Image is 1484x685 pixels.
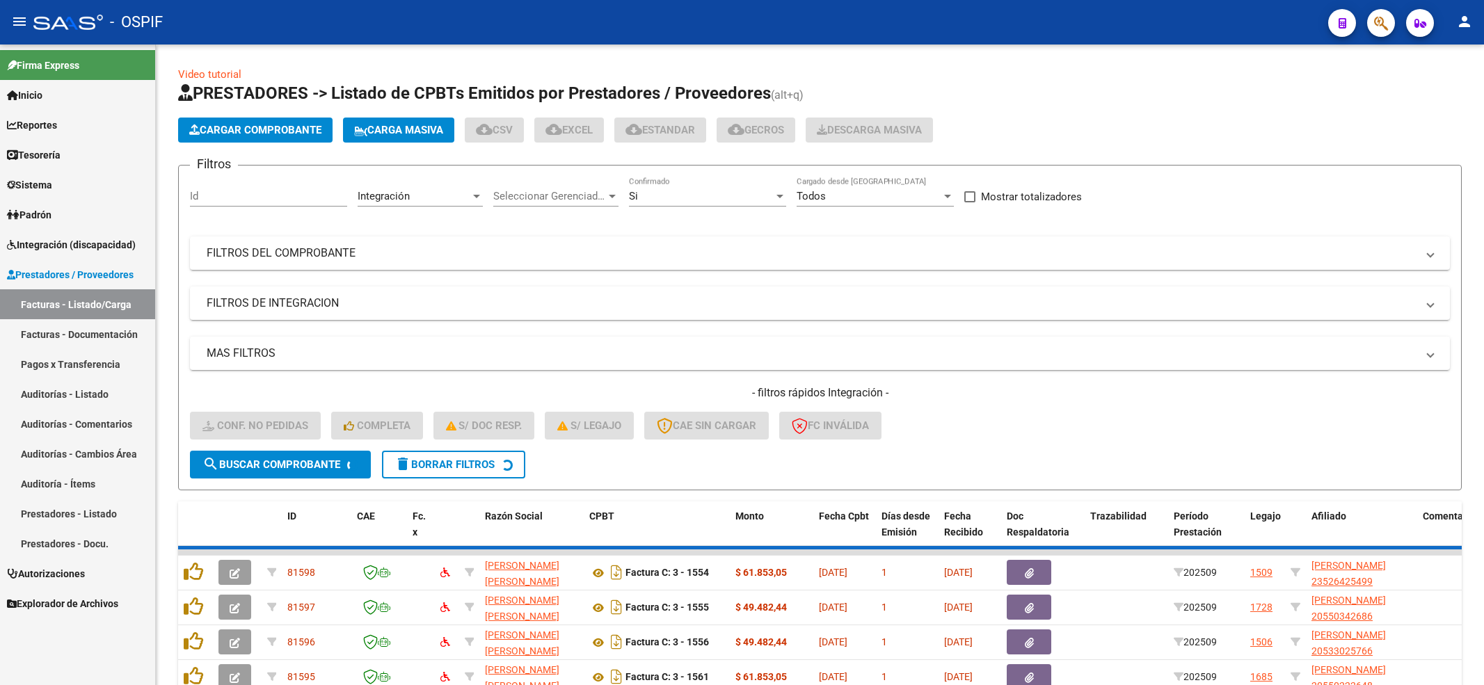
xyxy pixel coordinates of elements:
button: Completa [331,412,423,440]
h3: Filtros [190,154,238,174]
datatable-header-cell: Doc Respaldatoria [1001,501,1085,563]
button: FC Inválida [779,412,881,440]
span: Estandar [625,124,695,136]
span: Completa [344,419,410,432]
mat-icon: cloud_download [476,121,493,138]
span: Conf. no pedidas [202,419,308,432]
span: PRESTADORES -> Listado de CPBTs Emitidos por Prestadores / Proveedores [178,83,771,103]
span: Padrón [7,207,51,223]
span: [DATE] [944,602,973,613]
span: Gecros [728,124,784,136]
span: [PERSON_NAME] [PERSON_NAME] [485,560,559,587]
span: Todos [797,190,826,202]
span: (alt+q) [771,88,804,102]
span: 202509 [1174,671,1217,682]
datatable-header-cell: Fecha Recibido [939,501,1001,563]
span: [PERSON_NAME] [PERSON_NAME] [485,595,559,622]
mat-panel-title: MAS FILTROS [207,346,1417,361]
button: CSV [465,118,524,143]
mat-icon: search [202,456,219,472]
datatable-header-cell: Fecha Cpbt [813,501,876,563]
span: FC Inválida [792,419,869,432]
span: 1 [881,636,887,647]
span: [DATE] [819,671,847,682]
strong: $ 49.482,44 [735,636,787,647]
span: 1 [881,602,887,613]
mat-panel-title: FILTROS DEL COMPROBANTE [207,245,1417,261]
span: Doc Respaldatoria [1007,510,1069,538]
button: Buscar Comprobante [190,451,371,478]
strong: $ 61.853,05 [735,567,787,578]
button: Borrar Filtros [382,451,525,478]
span: 1 [881,567,887,578]
span: Monto [735,510,764,522]
span: Sistema [7,177,52,193]
span: S/ Doc Resp. [446,419,522,432]
span: Mostrar totalizadores [981,188,1082,205]
span: Integración (discapacidad) [7,237,136,252]
div: 1685 [1250,669,1272,685]
span: 202509 [1174,636,1217,647]
span: [DATE] [819,567,847,578]
datatable-header-cell: CAE [351,501,407,563]
span: CAE [357,510,375,522]
button: Carga Masiva [343,118,454,143]
button: Gecros [717,118,795,143]
span: 81598 [287,567,315,578]
datatable-header-cell: CPBT [584,501,730,563]
datatable-header-cell: Monto [730,501,813,563]
iframe: Intercom live chat [1437,638,1470,671]
span: Fecha Cpbt [819,510,869,522]
span: [DATE] [944,636,973,647]
span: [PERSON_NAME] 20533025766 [1311,629,1386,656]
span: 81596 [287,636,315,647]
span: - OSPIF [110,7,163,38]
strong: Factura C: 3 - 1561 [625,672,709,683]
span: Descarga Masiva [817,124,922,136]
strong: $ 49.482,44 [735,602,787,613]
div: 27276924767 [485,627,578,656]
div: 27276924767 [485,593,578,622]
span: 202509 [1174,602,1217,613]
button: Estandar [614,118,706,143]
span: Fecha Recibido [944,510,983,538]
span: Razón Social [485,510,543,522]
button: Descarga Masiva [806,118,933,143]
span: 202509 [1174,567,1217,578]
app-download-masive: Descarga masiva de comprobantes (adjuntos) [806,118,933,143]
a: Video tutorial [178,68,241,81]
span: EXCEL [545,124,593,136]
mat-icon: person [1456,13,1473,30]
span: 81597 [287,602,315,613]
div: 27276924767 [485,558,578,587]
span: 1 [881,671,887,682]
mat-expansion-panel-header: FILTROS DE INTEGRACION [190,287,1450,320]
div: 1728 [1250,599,1272,615]
span: Legajo [1250,510,1281,522]
span: CSV [476,124,513,136]
datatable-header-cell: Días desde Emisión [876,501,939,563]
mat-icon: menu [11,13,28,30]
datatable-header-cell: Razón Social [479,501,584,563]
mat-icon: cloud_download [728,121,744,138]
mat-expansion-panel-header: MAS FILTROS [190,337,1450,370]
span: [PERSON_NAME] 20550342686 [1311,595,1386,622]
datatable-header-cell: Afiliado [1306,501,1417,563]
div: 1506 [1250,634,1272,650]
span: S/ legajo [557,419,621,432]
button: S/ legajo [545,412,634,440]
span: Borrar Filtros [394,458,495,471]
button: S/ Doc Resp. [433,412,535,440]
span: Período Prestación [1174,510,1222,538]
button: Cargar Comprobante [178,118,333,143]
span: 81595 [287,671,315,682]
datatable-header-cell: Fc. x [407,501,435,563]
span: Carga Masiva [354,124,443,136]
span: [DATE] [819,636,847,647]
span: Firma Express [7,58,79,73]
mat-expansion-panel-header: FILTROS DEL COMPROBANTE [190,236,1450,270]
span: Reportes [7,118,57,133]
span: CPBT [589,510,614,522]
datatable-header-cell: Legajo [1245,501,1285,563]
mat-panel-title: FILTROS DE INTEGRACION [207,296,1417,311]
